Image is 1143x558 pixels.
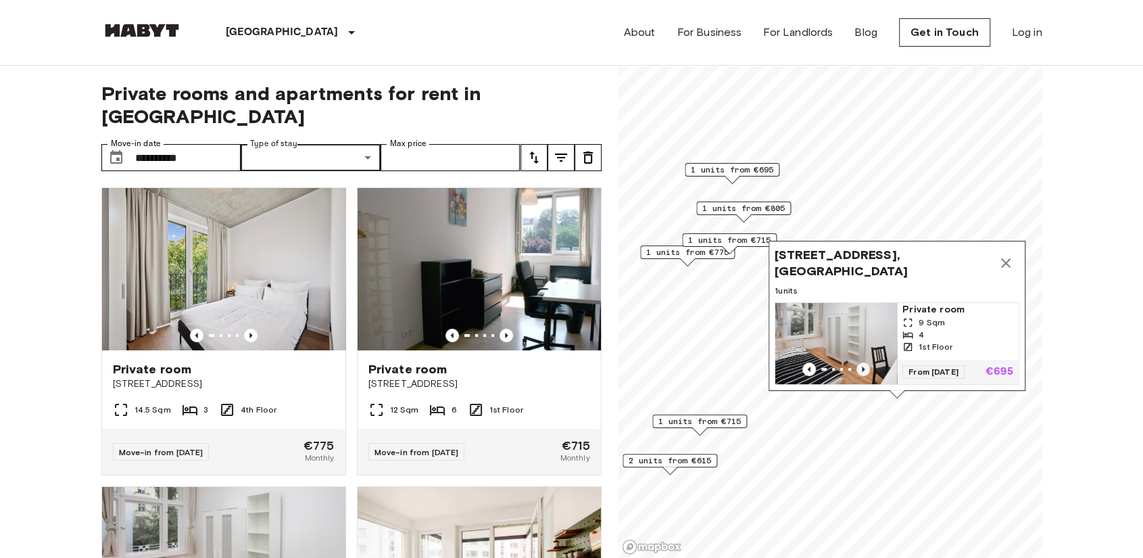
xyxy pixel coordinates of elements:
span: [STREET_ADDRESS] [368,377,590,391]
a: Marketing picture of unit DE-01-232-03MPrevious imagePrevious imagePrivate room9 Sqm41st FloorFro... [775,302,1019,385]
button: Previous image [244,329,258,342]
span: Private room [113,361,192,377]
span: Monthly [560,452,589,464]
span: 4th Floor [241,404,276,416]
p: €695 [985,367,1013,377]
label: Move-in date [111,138,161,149]
a: Marketing picture of unit DE-01-259-018-03QPrevious imagePrevious imagePrivate room[STREET_ADDRES... [101,187,346,475]
span: 1 units from €775 [646,246,729,258]
span: 12 Sqm [390,404,419,416]
span: €715 [562,440,590,452]
a: For Business [677,24,741,41]
span: 2 units from €615 [629,455,711,467]
a: Marketing picture of unit DE-01-041-02MPrevious imagePrevious imagePrivate room[STREET_ADDRESS]12... [357,187,602,475]
span: Private rooms and apartments for rent in [GEOGRAPHIC_DATA] [101,82,602,128]
span: [STREET_ADDRESS], [GEOGRAPHIC_DATA] [775,247,992,279]
span: Private room [902,303,1013,317]
span: 1st Floor [919,341,952,353]
div: Map marker [696,202,791,223]
label: Max price [390,138,427,149]
img: Marketing picture of unit DE-01-041-02M [358,188,601,350]
button: Choose date, selected date is 30 Sep 2025 [103,144,130,171]
div: Map marker [652,415,747,436]
span: 6 [451,404,456,416]
a: Mapbox logo [622,539,681,555]
span: [STREET_ADDRESS] [113,377,335,391]
span: Private room [368,361,447,377]
span: Move-in from [DATE] [119,447,203,457]
div: Map marker [623,454,717,475]
a: Get in Touch [899,18,990,47]
button: tune [548,144,575,171]
span: 1 units from €805 [702,202,785,214]
button: Previous image [802,363,816,376]
button: tune [520,144,548,171]
button: tune [575,144,602,171]
span: 1 units from €715 [658,415,741,427]
span: From [DATE] [902,365,965,379]
a: Blog [854,24,877,41]
img: Marketing picture of unit DE-01-259-018-03Q [102,188,345,350]
span: 1st Floor [489,404,523,416]
div: Map marker [685,163,779,184]
div: Map marker [769,241,1025,398]
p: [GEOGRAPHIC_DATA] [226,24,339,41]
span: 14.5 Sqm [135,404,171,416]
span: 9 Sqm [919,317,945,329]
a: For Landlords [763,24,833,41]
div: Map marker [682,233,777,254]
label: Type of stay [250,138,297,149]
img: Habyt [101,24,183,37]
span: Move-in from [DATE] [374,447,459,457]
span: 1 units from €715 [688,234,771,246]
span: 1 units [775,285,1019,297]
button: Previous image [856,363,870,376]
a: Log in [1012,24,1042,41]
span: 1 units from €695 [691,164,773,176]
button: Previous image [500,329,513,342]
span: Monthly [304,452,334,464]
img: Marketing picture of unit DE-01-232-03M [775,303,897,384]
span: 4 [919,329,924,341]
span: €775 [303,440,335,452]
button: Previous image [445,329,459,342]
div: Map marker [640,246,735,266]
a: About [624,24,656,41]
button: Previous image [190,329,203,342]
span: 3 [203,404,208,416]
